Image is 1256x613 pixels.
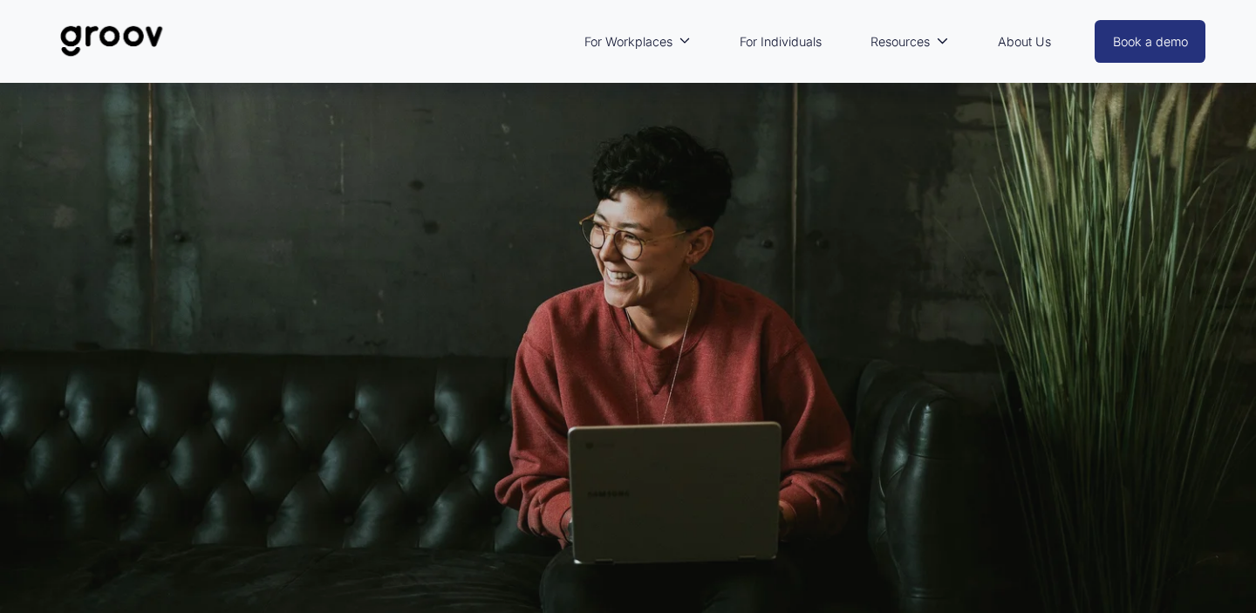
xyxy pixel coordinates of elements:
[731,22,830,62] a: For Individuals
[51,12,174,70] img: Groov | Unlock Human Potential at Work and in Life
[584,31,672,53] span: For Workplaces
[870,31,930,53] span: Resources
[576,22,700,62] a: folder dropdown
[862,22,957,62] a: folder dropdown
[989,22,1060,62] a: About Us
[1095,20,1206,63] a: Book a demo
